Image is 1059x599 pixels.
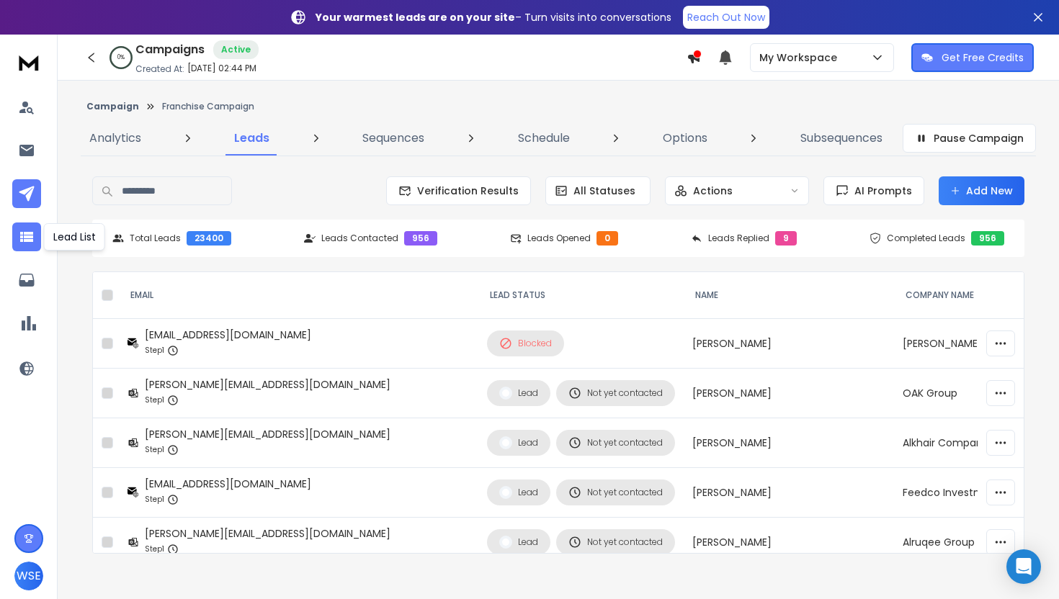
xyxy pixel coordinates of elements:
div: Lead [499,436,538,449]
p: Franchise Campaign [162,101,254,112]
div: [PERSON_NAME][EMAIL_ADDRESS][DOMAIN_NAME] [145,526,390,541]
p: – Turn visits into conversations [316,10,671,24]
h1: Campaigns [135,41,205,58]
span: AI Prompts [849,184,912,198]
span: Verification Results [411,184,519,198]
div: 956 [404,231,437,246]
a: Subsequences [792,121,891,156]
button: AI Prompts [823,176,924,205]
div: Lead [499,387,538,400]
td: [PERSON_NAME] [684,468,894,518]
p: Step 1 [145,443,164,457]
div: Blocked [499,337,552,350]
button: Get Free Credits [911,43,1034,72]
a: Options [654,121,716,156]
p: Reach Out Now [687,10,765,24]
td: [PERSON_NAME] [684,369,894,418]
p: Step 1 [145,393,164,407]
th: LEAD STATUS [478,272,684,319]
img: logo [14,49,43,76]
td: Alruqee Group [894,518,1020,567]
p: Actions [693,184,733,198]
strong: Your warmest leads are on your site [316,10,515,24]
div: [PERSON_NAME][EMAIL_ADDRESS][DOMAIN_NAME] [145,377,390,392]
td: Alkhair Company | شركة الخير [894,418,1020,468]
a: Reach Out Now [683,6,769,29]
td: [PERSON_NAME] Foundation (Darah) [894,319,1020,369]
a: Sequences [354,121,433,156]
td: OAK Group [894,369,1020,418]
p: Created At: [135,63,184,75]
button: Verification Results [386,176,531,205]
div: Not yet contacted [568,486,663,499]
p: Leads [234,130,269,147]
p: Leads Opened [527,233,591,244]
a: Schedule [509,121,578,156]
div: Lead List [44,223,105,251]
p: Subsequences [800,130,882,147]
p: Step 1 [145,492,164,507]
div: [EMAIL_ADDRESS][DOMAIN_NAME] [145,477,311,491]
p: All Statuses [573,184,635,198]
div: Not yet contacted [568,436,663,449]
div: 23400 [187,231,231,246]
button: WSE [14,562,43,590]
td: [PERSON_NAME] [684,418,894,468]
p: Options [663,130,707,147]
div: Open Intercom Messenger [1006,549,1041,584]
div: Lead [499,536,538,549]
p: Total Leads [130,233,181,244]
div: [EMAIL_ADDRESS][DOMAIN_NAME] [145,328,311,342]
p: 0 % [117,53,125,62]
div: Not yet contacted [568,536,663,549]
div: Not yet contacted [568,387,663,400]
a: Analytics [81,121,150,156]
p: Get Free Credits [942,50,1024,65]
div: Active [213,40,259,59]
p: My Workspace [759,50,843,65]
p: Leads Contacted [321,233,398,244]
p: Step 1 [145,542,164,557]
div: [PERSON_NAME][EMAIL_ADDRESS][DOMAIN_NAME] [145,427,390,441]
div: 0 [596,231,618,246]
th: NAME [684,272,894,319]
button: Add New [939,176,1024,205]
p: Step 1 [145,343,164,358]
div: Lead [499,486,538,499]
div: 956 [971,231,1004,246]
p: Schedule [518,130,570,147]
td: [PERSON_NAME] [684,518,894,567]
div: 9 [775,231,797,246]
button: Pause Campaign [903,124,1036,153]
p: Leads Replied [708,233,769,244]
th: EMAIL [119,272,478,319]
td: [PERSON_NAME] [684,319,894,369]
td: Feedco Investment Company [894,468,1020,518]
button: Campaign [86,101,139,112]
p: Sequences [362,130,424,147]
th: Company Name [894,272,1020,319]
p: [DATE] 02:44 PM [187,63,256,74]
p: Completed Leads [887,233,965,244]
a: Leads [225,121,278,156]
p: Analytics [89,130,141,147]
